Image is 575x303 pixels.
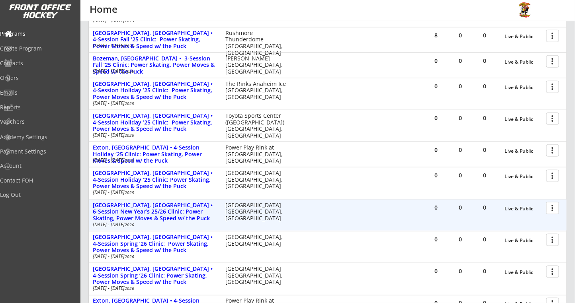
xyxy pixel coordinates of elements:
div: Live & Public [505,238,542,243]
div: [GEOGRAPHIC_DATA], [GEOGRAPHIC_DATA] • 4-Session Holiday ’25 Clinic: Power Skating, Power Moves &... [93,81,217,101]
div: 0 [448,84,472,89]
div: 0 [424,58,448,64]
button: more_vert [546,81,559,93]
div: [DATE] - [DATE] [93,43,215,48]
div: 0 [473,205,497,210]
button: more_vert [546,144,559,157]
em: 2026 [125,286,134,291]
div: 0 [424,237,448,242]
div: [GEOGRAPHIC_DATA] [GEOGRAPHIC_DATA], [GEOGRAPHIC_DATA] [225,202,288,222]
div: 0 [448,115,472,121]
div: Live & Public [505,59,542,65]
div: [GEOGRAPHIC_DATA], [GEOGRAPHIC_DATA] • 4-Session Holiday ’25 Clinic: Power Skating, Power Moves &... [93,113,217,132]
div: Live & Public [505,148,542,154]
em: 2025 [125,132,134,138]
button: more_vert [546,202,559,214]
div: 0 [473,115,497,121]
div: [GEOGRAPHIC_DATA], [GEOGRAPHIC_DATA] • 6-Session New Year’s 25/26 Clinic: Power Skating, Power Mo... [93,202,217,222]
em: 2025 [125,157,134,163]
div: Live & Public [505,85,542,90]
div: 0 [424,115,448,121]
button: more_vert [546,30,559,42]
em: 2025 [125,18,134,23]
em: 2025 [125,101,134,106]
div: 0 [448,33,472,38]
div: [DATE] - [DATE] [93,18,215,23]
div: 0 [424,268,448,274]
div: 0 [424,84,448,89]
div: [GEOGRAPHIC_DATA], [GEOGRAPHIC_DATA] • 4-Session Spring ’26 Clinic: Power Skating, Power Moves & ... [93,234,217,254]
div: Live & Public [505,206,542,212]
div: [GEOGRAPHIC_DATA], [GEOGRAPHIC_DATA] [225,234,288,247]
div: [GEOGRAPHIC_DATA], [GEOGRAPHIC_DATA] • 4-Session Spring ’26 Clinic: Power Skating, Power Moves & ... [93,266,217,286]
div: Live & Public [505,117,542,122]
em: 2025 [125,190,134,195]
div: Toyota Sports Center ([GEOGRAPHIC_DATA]) [GEOGRAPHIC_DATA], [GEOGRAPHIC_DATA] [225,113,288,139]
div: Power Play Rink at [GEOGRAPHIC_DATA], [GEOGRAPHIC_DATA] [225,144,288,164]
em: 2026 [125,254,134,259]
div: [GEOGRAPHIC_DATA], [GEOGRAPHIC_DATA] • 4-Session Holiday ’25 Clinic: Power Skating, Power Moves &... [93,170,217,190]
div: Exton, [GEOGRAPHIC_DATA] • 4-Session Holiday ‘25 Clinic: Power Skating, Power Moves & Speed w/ th... [93,144,217,164]
div: [GEOGRAPHIC_DATA] [GEOGRAPHIC_DATA], [GEOGRAPHIC_DATA] [225,266,288,286]
div: Live & Public [505,174,542,179]
div: 0 [473,268,497,274]
div: [GEOGRAPHIC_DATA] [GEOGRAPHIC_DATA], [GEOGRAPHIC_DATA] [225,170,288,190]
div: 0 [448,58,472,64]
div: [DATE] - [DATE] [93,158,215,163]
div: [DATE] - [DATE] [93,254,215,259]
div: 0 [473,173,497,178]
button: more_vert [546,113,559,125]
div: 0 [448,237,472,242]
div: [PERSON_NAME][GEOGRAPHIC_DATA], [GEOGRAPHIC_DATA] [225,55,288,75]
div: [DATE] - [DATE] [93,69,215,74]
div: [DATE] - [DATE] [93,286,215,291]
div: Live & Public [505,270,542,275]
div: 0 [424,147,448,153]
em: 2025 [125,68,134,74]
div: Live & Public [505,34,542,39]
div: Bozeman, [GEOGRAPHIC_DATA] • 3-Session Fall ‘25 Clinic: Power Skating, Power Moves & Speed w/ the... [93,55,217,75]
div: 0 [473,84,497,89]
div: The Rinks Anaheim Ice [GEOGRAPHIC_DATA], [GEOGRAPHIC_DATA] [225,81,288,101]
div: [DATE] - [DATE] [93,133,215,138]
div: 0 [424,205,448,210]
div: 0 [448,173,472,178]
em: 2026 [125,222,134,227]
div: [GEOGRAPHIC_DATA], [GEOGRAPHIC_DATA] • 4-Session Fall ‘25 Clinic: Power Skating, Power Moves & Sp... [93,30,217,50]
div: 0 [473,33,497,38]
div: 0 [448,205,472,210]
div: 0 [448,268,472,274]
div: 0 [473,237,497,242]
em: 2025 [125,43,134,49]
div: 0 [448,147,472,153]
div: 0 [473,147,497,153]
button: more_vert [546,55,559,68]
div: [DATE] - [DATE] [93,190,215,195]
button: more_vert [546,266,559,278]
div: Rushmore Thunderdome [GEOGRAPHIC_DATA], [GEOGRAPHIC_DATA] [225,30,288,56]
div: 0 [424,173,448,178]
button: more_vert [546,234,559,246]
div: [DATE] - [DATE] [93,222,215,227]
div: 0 [473,58,497,64]
div: 8 [424,33,448,38]
div: [DATE] - [DATE] [93,101,215,106]
button: more_vert [546,170,559,182]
